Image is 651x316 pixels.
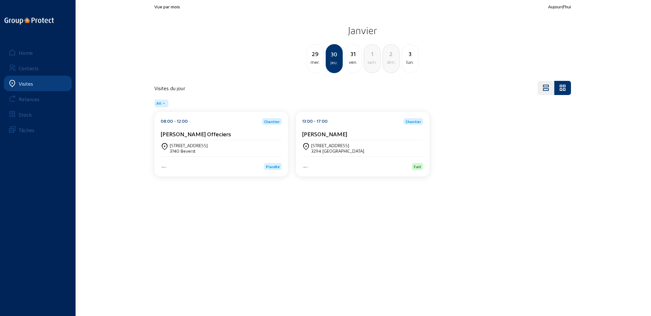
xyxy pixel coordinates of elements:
div: 3 [402,49,418,58]
div: Visites [19,81,33,87]
span: All [156,101,161,106]
div: 2 [383,49,399,58]
img: Aqua Protect [161,166,167,168]
a: Home [4,45,72,60]
div: sam. [364,58,380,66]
a: Tâches [4,122,72,138]
h2: Janvier [154,22,571,38]
div: [STREET_ADDRESS] [170,143,208,148]
div: Stock [19,111,32,118]
div: Relances [19,96,40,102]
a: Contacts [4,60,72,76]
h4: Visites du jour [154,85,185,91]
div: 30 [326,50,342,59]
div: mer. [307,58,323,66]
div: 1 [364,49,380,58]
a: Visites [4,76,72,91]
div: dim. [383,58,399,66]
a: Relances [4,91,72,107]
span: Planifié [266,164,280,169]
div: 08:00 - 12:00 [161,118,188,125]
div: Tâches [19,127,34,133]
div: [STREET_ADDRESS] [311,143,364,148]
div: jeu. [326,59,342,66]
img: logo-oneline.png [5,17,54,24]
div: ven. [345,58,361,66]
div: 29 [307,49,323,58]
div: lun. [402,58,418,66]
div: 13:00 - 17:00 [302,118,328,125]
span: Chantier [264,120,280,123]
a: Stock [4,107,72,122]
cam-card-title: [PERSON_NAME] Offeciers [161,130,231,137]
span: Fait [414,164,421,169]
img: Aqua Protect [302,166,309,168]
div: 3740 Beverst [170,148,208,154]
cam-card-title: [PERSON_NAME] [302,130,347,137]
span: Aujourd'hui [548,4,571,9]
div: Home [19,50,33,56]
div: 3294 [GEOGRAPHIC_DATA] [311,148,364,154]
span: Chantier [405,120,421,123]
div: 31 [345,49,361,58]
div: Contacts [19,65,39,71]
span: Vue par mois [154,4,180,9]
